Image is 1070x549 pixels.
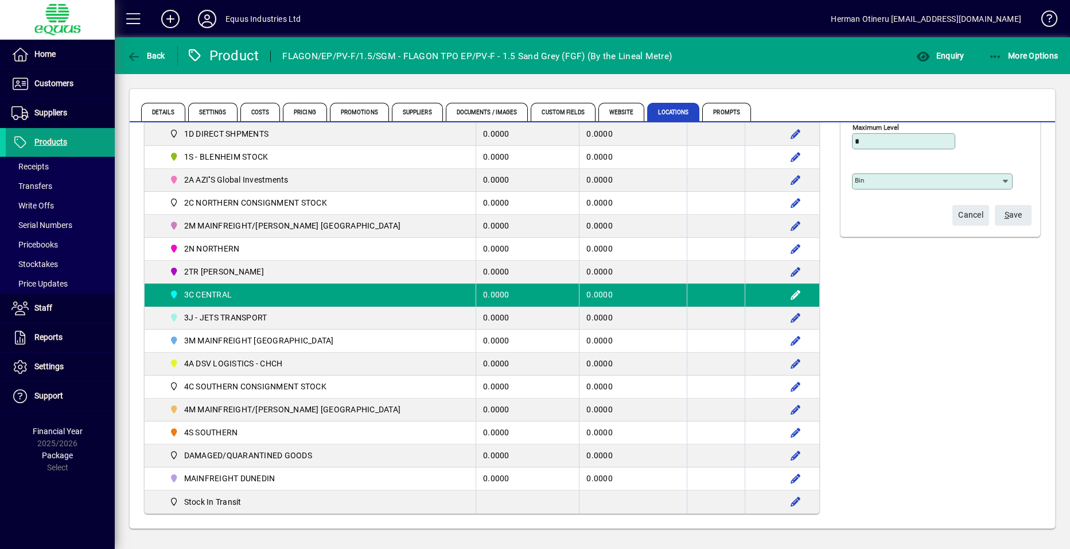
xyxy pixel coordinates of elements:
td: 0.0000 [476,330,579,353]
td: 0.0000 [579,307,687,330]
td: 0.0000 [476,284,579,307]
a: Pricebooks [6,235,115,254]
a: Customers [6,69,115,98]
td: 0.0000 [579,169,687,192]
td: 0.0000 [579,238,687,261]
span: Receipts [11,162,49,171]
span: 3C CENTRAL [184,289,232,300]
a: Home [6,40,115,69]
td: 0.0000 [579,192,687,215]
td: 0.0000 [579,467,687,490]
span: Enquiry [916,51,964,60]
span: 1S - BLENHEIM STOCK [165,150,273,164]
span: Staff [34,303,52,312]
span: Reports [34,333,63,342]
td: 0.0000 [476,146,579,169]
td: 0.0000 [476,353,579,376]
span: 2C NORTHERN CONSIGNMENT STOCK [165,196,332,210]
span: 4C SOUTHERN CONSIGNMENT STOCK [184,381,326,392]
span: Stocktakes [11,260,58,269]
div: Product [186,47,259,65]
td: 0.0000 [579,284,687,307]
a: Serial Numbers [6,215,115,235]
span: DAMAGED/QUARANTINED GOODS [165,449,317,462]
span: Costs [240,103,281,121]
span: Promotions [330,103,389,121]
div: Equus Industries Ltd [225,10,301,28]
button: Save [995,205,1032,226]
button: More Options [986,45,1061,66]
a: Support [6,382,115,411]
span: Settings [188,103,238,121]
button: Back [124,45,168,66]
mat-label: Bin [855,176,864,184]
td: 0.0000 [476,215,579,238]
span: Back [127,51,165,60]
a: Stocktakes [6,254,115,274]
div: FLAGON/EP/PV-F/1.5/SGM - FLAGON TPO EP/PV-F - 1.5 Sand Grey (FGF) (By the Lineal Metre) [282,47,672,65]
span: 2C NORTHERN CONSIGNMENT STOCK [184,197,327,208]
span: Products [34,137,67,146]
span: 2TR TOM RYAN CARTAGE [165,265,269,279]
span: Stock In Transit [165,495,246,509]
span: Locations [647,103,699,121]
span: DAMAGED/QUARANTINED GOODS [184,450,312,461]
span: 2TR [PERSON_NAME] [184,266,264,277]
span: 3M MAINFREIGHT [GEOGRAPHIC_DATA] [184,335,334,346]
td: 0.0000 [579,422,687,444]
td: 0.0000 [579,399,687,422]
span: Price Updates [11,279,68,288]
td: 0.0000 [476,238,579,261]
span: More Options [989,51,1059,60]
td: 0.0000 [476,422,579,444]
td: 0.0000 [476,467,579,490]
span: Customers [34,79,73,88]
span: Settings [34,362,64,371]
td: 0.0000 [476,444,579,467]
span: Pricing [283,103,327,121]
a: Reports [6,323,115,352]
mat-label: Maximum level [853,123,899,132]
span: Documents / Images [446,103,528,121]
span: 3J - JETS TRANSPORT [184,312,267,323]
td: 0.0000 [476,192,579,215]
td: 0.0000 [579,444,687,467]
span: 4M MAINFREIGHT/OWENS CHRISTCHURCH [165,403,405,416]
td: 0.0000 [579,353,687,376]
td: 0.0000 [476,123,579,146]
span: 4C SOUTHERN CONSIGNMENT STOCK [165,380,331,393]
span: 1D DIRECT SHPMENTS [165,127,273,141]
a: Price Updates [6,274,115,293]
td: 0.0000 [476,169,579,192]
span: Package [42,451,73,460]
td: 0.0000 [579,261,687,284]
app-page-header-button: Back [115,45,178,66]
td: 0.0000 [579,330,687,353]
span: Custom Fields [531,103,595,121]
button: Cancel [952,205,989,226]
td: 0.0000 [476,307,579,330]
span: S [1005,210,1009,219]
span: Prompts [702,103,751,121]
a: Suppliers [6,99,115,127]
span: 2N NORTHERN [165,242,244,256]
span: Cancel [958,206,983,225]
span: 1D DIRECT SHPMENTS [184,128,269,140]
td: 0.0000 [579,146,687,169]
span: 4A DSV LOGISTICS - CHCH [165,357,287,370]
span: 3M MAINFREIGHT WELLINGTON [165,334,338,347]
td: 0.0000 [579,123,687,146]
span: 4A DSV LOGISTICS - CHCH [184,358,283,369]
td: 0.0000 [476,261,579,284]
a: Knowledge Base [1033,2,1056,40]
td: 0.0000 [476,376,579,399]
a: Receipts [6,157,115,176]
span: Suppliers [392,103,443,121]
td: 0.0000 [579,215,687,238]
span: Home [34,49,56,59]
span: Details [141,103,185,121]
span: 3C CENTRAL [165,288,236,301]
span: Pricebooks [11,240,58,249]
span: MAINFREIGHT DUNEDIN [184,473,275,484]
a: Staff [6,294,115,323]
